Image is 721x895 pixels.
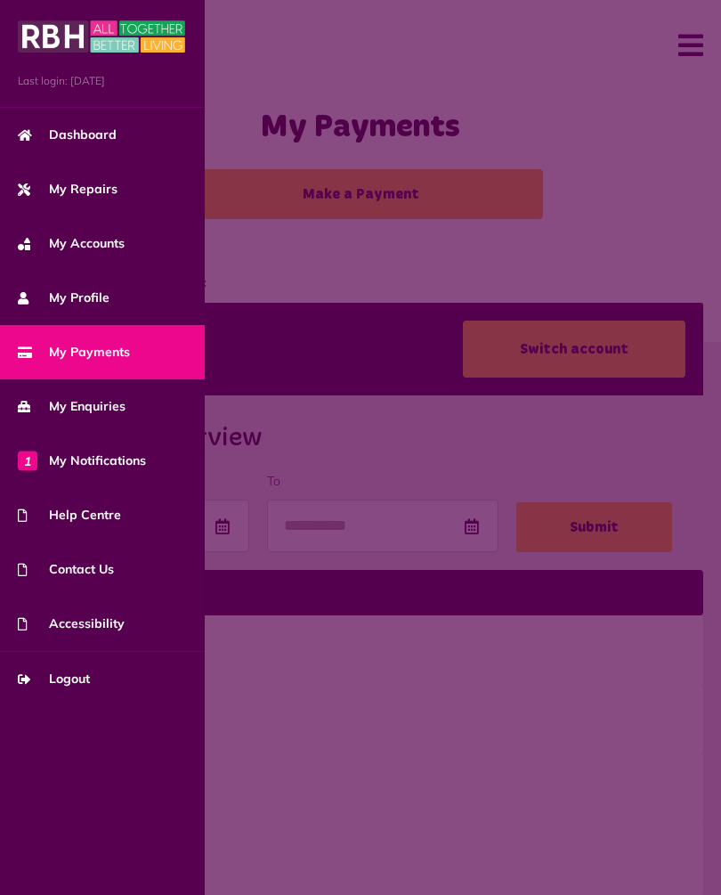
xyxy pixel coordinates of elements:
[18,560,114,579] span: Contact Us
[18,506,121,525] span: Help Centre
[18,397,126,416] span: My Enquiries
[18,343,130,362] span: My Payments
[18,73,187,89] span: Last login: [DATE]
[18,670,90,688] span: Logout
[18,18,185,55] img: MyRBH
[18,452,146,470] span: My Notifications
[18,234,125,253] span: My Accounts
[18,614,125,633] span: Accessibility
[18,451,37,470] span: 1
[18,126,117,144] span: Dashboard
[18,289,109,307] span: My Profile
[18,180,117,199] span: My Repairs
